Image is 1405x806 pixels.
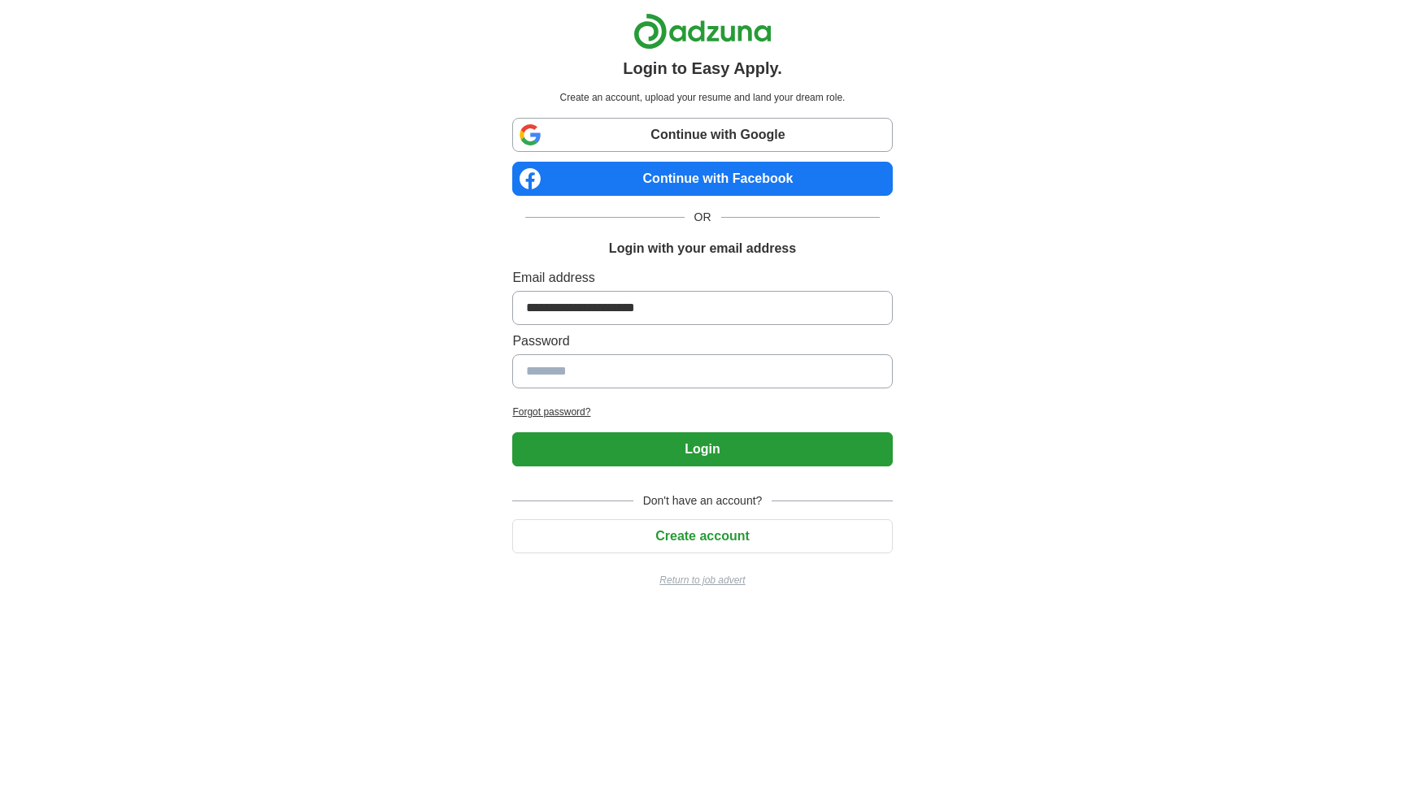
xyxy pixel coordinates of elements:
h1: Login with your email address [609,239,796,258]
label: Email address [512,268,892,288]
a: Forgot password? [512,405,892,419]
button: Login [512,432,892,466]
button: Create account [512,519,892,553]
a: Continue with Google [512,118,892,152]
a: Create account [512,529,892,543]
a: Return to job advert [512,573,892,587]
span: Don't have an account? [633,492,772,509]
a: Continue with Facebook [512,162,892,196]
h1: Login to Easy Apply. [623,56,782,80]
label: Password [512,331,892,351]
img: Adzuna logo [633,13,772,50]
p: Create an account, upload your resume and land your dream role. [515,90,889,105]
span: OR [685,209,721,226]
